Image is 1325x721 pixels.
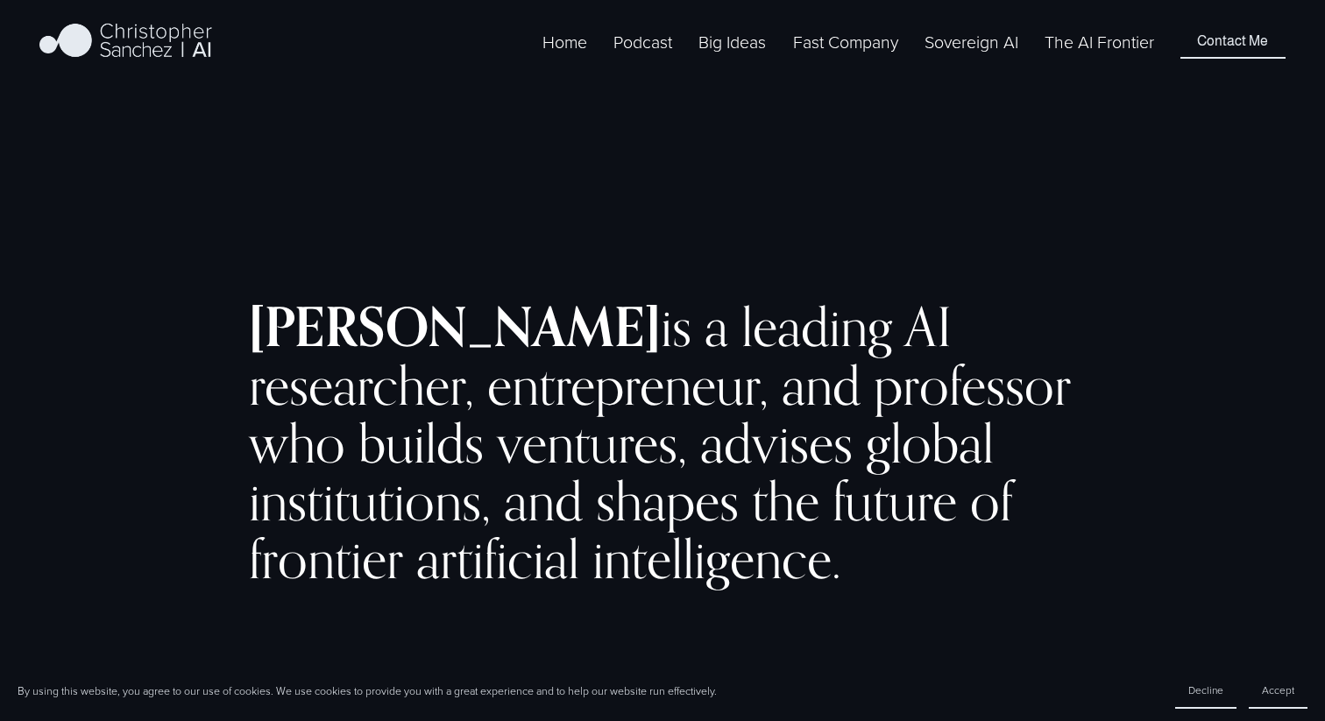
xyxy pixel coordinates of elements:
[1188,682,1223,697] span: Decline
[1262,682,1294,697] span: Accept
[793,28,898,55] a: folder dropdown
[1045,28,1154,55] a: The AI Frontier
[698,30,766,53] span: Big Ideas
[542,28,587,55] a: Home
[1175,673,1236,709] button: Decline
[249,293,661,359] strong: [PERSON_NAME]
[1180,25,1285,59] a: Contact Me
[698,28,766,55] a: folder dropdown
[18,683,717,698] p: By using this website, you agree to our use of cookies. We use cookies to provide you with a grea...
[1249,673,1307,709] button: Accept
[613,28,672,55] a: Podcast
[925,28,1018,55] a: Sovereign AI
[39,20,212,64] img: Christopher Sanchez | AI
[249,298,1076,588] h2: is a leading AI researcher, entrepreneur, and professor who builds ventures, advises global insti...
[793,30,898,53] span: Fast Company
